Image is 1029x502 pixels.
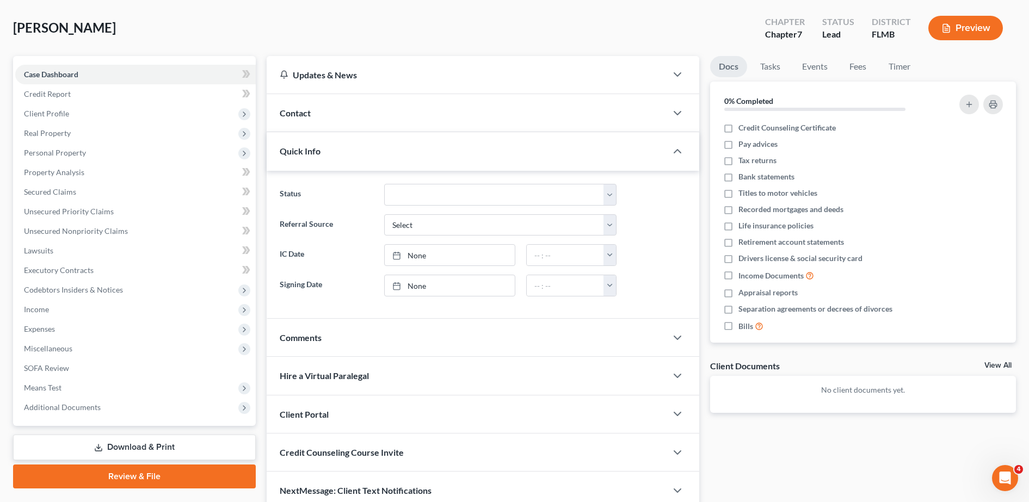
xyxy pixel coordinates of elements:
[274,214,379,236] label: Referral Source
[527,245,604,265] input: -- : --
[738,155,777,166] span: Tax returns
[280,108,311,118] span: Contact
[280,370,369,381] span: Hire a Virtual Paralegal
[24,187,76,196] span: Secured Claims
[24,285,123,294] span: Codebtors Insiders & Notices
[13,20,116,35] span: [PERSON_NAME]
[992,465,1018,491] iframe: Intercom live chat
[15,202,256,221] a: Unsecured Priority Claims
[15,182,256,202] a: Secured Claims
[738,188,817,199] span: Titles to motor vehicles
[719,385,1007,395] p: No client documents yet.
[710,360,780,371] div: Client Documents
[13,435,256,460] a: Download & Print
[738,139,778,150] span: Pay advices
[274,244,379,266] label: IC Date
[15,84,256,104] a: Credit Report
[24,128,71,138] span: Real Property
[24,207,114,216] span: Unsecured Priority Claims
[15,358,256,378] a: SOFA Review
[24,70,78,79] span: Case Dashboard
[24,246,53,255] span: Lawsuits
[24,109,69,118] span: Client Profile
[15,163,256,182] a: Property Analysis
[280,409,329,419] span: Client Portal
[822,16,854,28] div: Status
[24,363,69,373] span: SOFA Review
[738,171,794,182] span: Bank statements
[872,28,911,41] div: FLMB
[24,305,49,314] span: Income
[274,275,379,296] label: Signing Date
[880,56,919,77] a: Timer
[710,56,747,77] a: Docs
[24,148,86,157] span: Personal Property
[738,204,843,215] span: Recorded mortgages and deeds
[24,89,71,98] span: Credit Report
[738,270,804,281] span: Income Documents
[1014,465,1023,474] span: 4
[765,16,805,28] div: Chapter
[738,253,862,264] span: Drivers license & social security card
[385,275,515,296] a: None
[872,16,911,28] div: District
[738,237,844,247] span: Retirement account statements
[280,447,404,457] span: Credit Counseling Course Invite
[15,241,256,261] a: Lawsuits
[13,464,256,488] a: Review & File
[738,303,892,314] span: Separation agreements or decrees of divorces
[527,275,604,296] input: -- : --
[984,362,1012,369] a: View All
[280,485,432,495] span: NextMessage: Client Text Notifications
[15,65,256,84] a: Case Dashboard
[24,168,84,177] span: Property Analysis
[15,261,256,280] a: Executory Contracts
[738,122,836,133] span: Credit Counseling Certificate
[738,287,798,298] span: Appraisal reports
[24,383,61,392] span: Means Test
[751,56,789,77] a: Tasks
[822,28,854,41] div: Lead
[274,184,379,206] label: Status
[793,56,836,77] a: Events
[385,245,515,265] a: None
[738,220,814,231] span: Life insurance policies
[797,29,802,39] span: 7
[280,332,322,343] span: Comments
[24,265,94,275] span: Executory Contracts
[765,28,805,41] div: Chapter
[24,402,101,412] span: Additional Documents
[24,344,72,353] span: Miscellaneous
[928,16,1003,40] button: Preview
[841,56,876,77] a: Fees
[280,69,654,80] div: Updates & News
[15,221,256,241] a: Unsecured Nonpriority Claims
[738,321,753,332] span: Bills
[724,96,773,106] strong: 0% Completed
[24,324,55,333] span: Expenses
[280,146,321,156] span: Quick Info
[24,226,128,235] span: Unsecured Nonpriority Claims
